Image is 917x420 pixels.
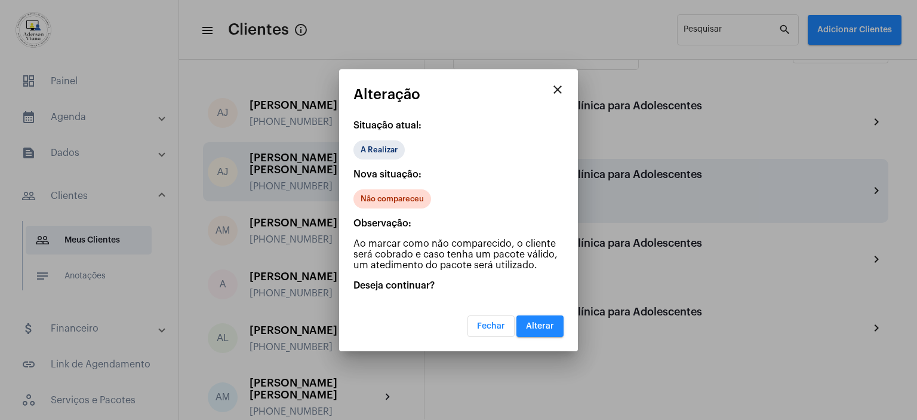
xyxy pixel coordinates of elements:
[353,238,564,271] p: Ao marcar como não comparecido, o cliente será cobrado e caso tenha um pacote válido, um atedimen...
[353,87,420,102] span: Alteração
[467,315,515,337] button: Fechar
[353,218,564,229] p: Observação:
[477,322,505,330] span: Fechar
[550,82,565,97] mat-icon: close
[353,280,564,291] p: Deseja continuar?
[516,315,564,337] button: Alterar
[526,322,554,330] span: Alterar
[353,169,564,180] p: Nova situação:
[353,120,564,131] p: Situação atual:
[353,140,405,160] mat-chip: A Realizar
[353,189,431,209] mat-chip: Não compareceu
